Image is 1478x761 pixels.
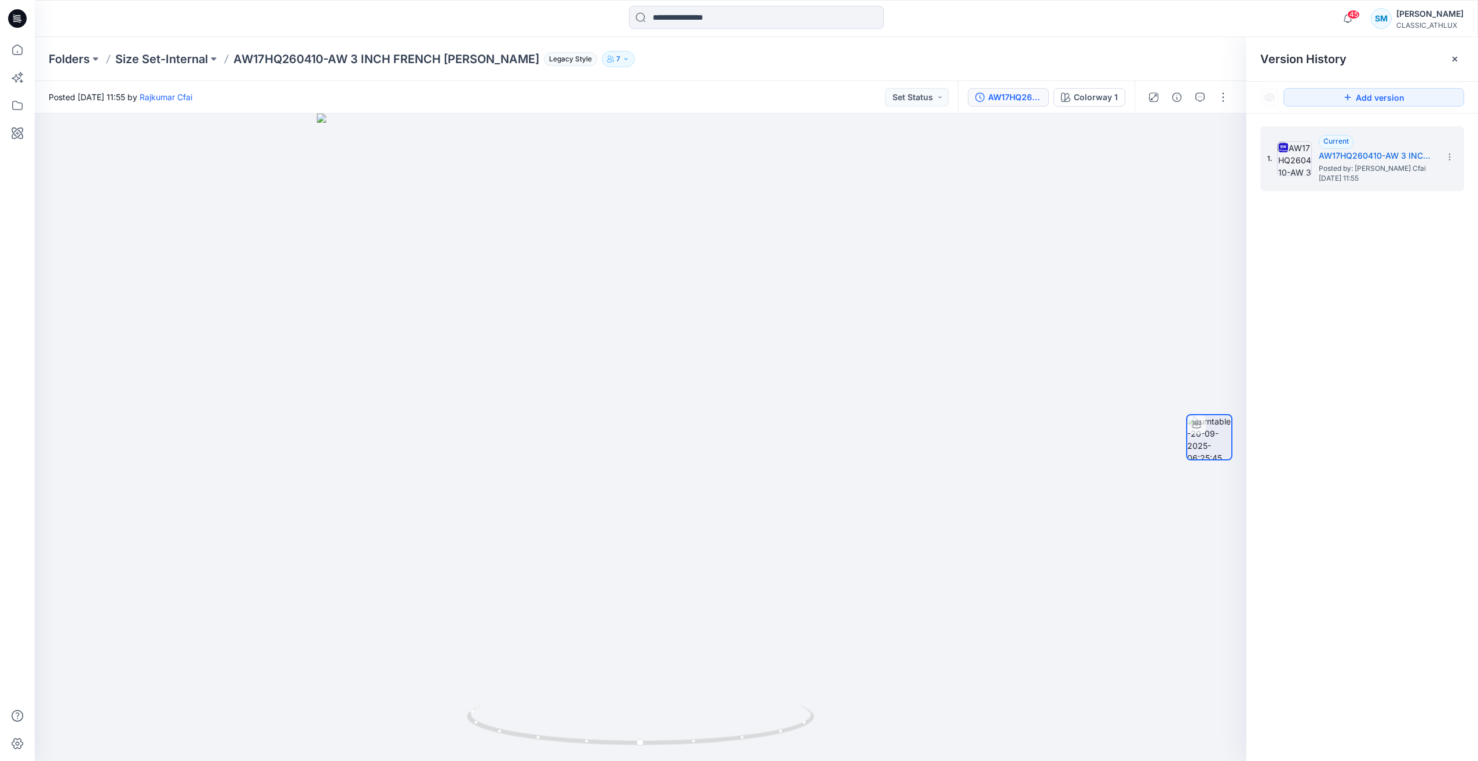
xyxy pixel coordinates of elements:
div: SM [1371,8,1392,29]
button: Show Hidden Versions [1260,88,1279,107]
button: Details [1168,88,1186,107]
img: AW17HQ260410-AW 3 INCH FRENCH TERRY SHORT [1277,141,1312,176]
div: AW17HQ260410-AW 3 INCH FRENCH TERRY SHORT [988,91,1041,104]
span: 1. [1267,153,1272,164]
p: 7 [616,53,620,65]
span: 45 [1347,10,1360,19]
h5: AW17HQ260410-AW 3 INCH FRENCH TERRY SHORT [1319,149,1435,163]
img: turntable-20-09-2025-06:25:45 [1187,415,1231,459]
button: Close [1450,54,1459,64]
a: Size Set-Internal [115,51,208,67]
span: Legacy Style [544,52,597,66]
span: [DATE] 11:55 [1319,174,1435,182]
button: Add version [1283,88,1464,107]
button: 7 [602,51,635,67]
div: [PERSON_NAME] [1396,7,1464,21]
button: Legacy Style [539,51,597,67]
span: Current [1323,137,1349,145]
div: CLASSIC_ATHLUX [1396,21,1464,30]
button: AW17HQ260410-AW 3 INCH FRENCH [PERSON_NAME] [968,88,1049,107]
a: Folders [49,51,90,67]
span: Version History [1260,52,1347,66]
span: Posted by: Rajkumar Cfai [1319,163,1435,174]
a: Rajkumar Cfai [140,92,192,102]
p: AW17HQ260410-AW 3 INCH FRENCH [PERSON_NAME] [233,51,539,67]
button: Colorway 1 [1053,88,1125,107]
div: Colorway 1 [1074,91,1118,104]
span: Posted [DATE] 11:55 by [49,91,192,103]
